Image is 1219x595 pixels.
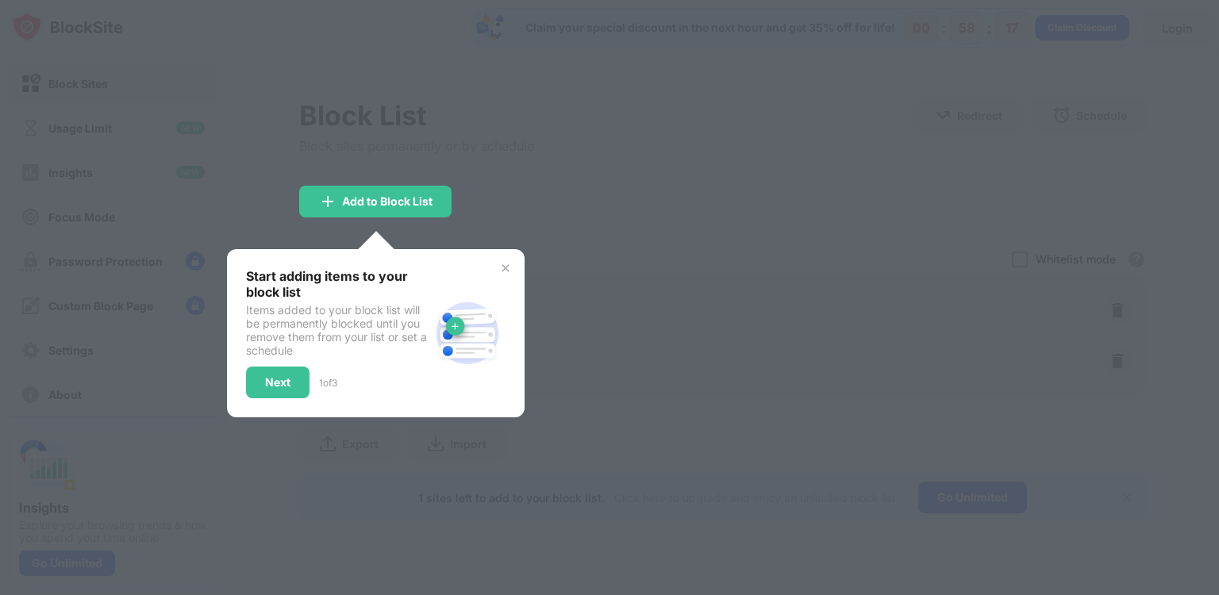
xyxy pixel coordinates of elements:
div: Items added to your block list will be permanently blocked until you remove them from your list o... [246,303,429,357]
div: Add to Block List [342,195,433,208]
img: x-button.svg [499,262,512,274]
div: Next [265,376,290,389]
img: block-site.svg [429,295,506,371]
div: 1 of 3 [319,377,337,389]
div: Start adding items to your block list [246,268,429,300]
